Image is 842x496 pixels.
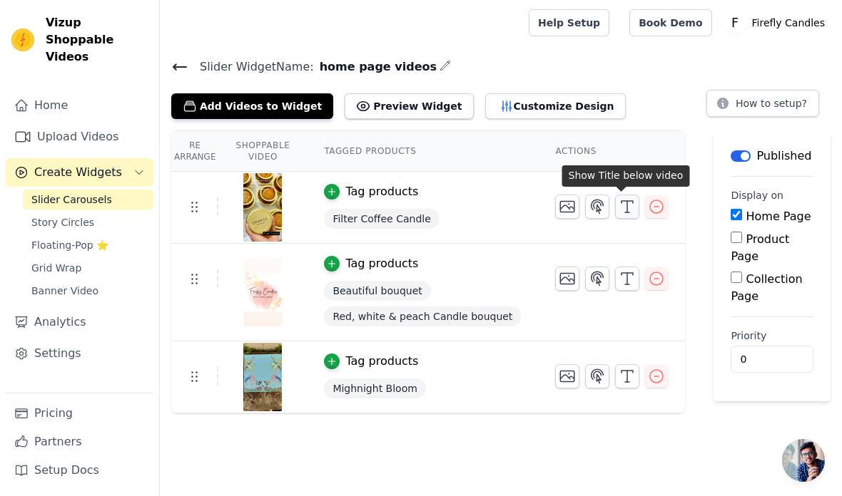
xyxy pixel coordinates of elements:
th: Shoppable Video [218,131,307,172]
img: reel-preview-gb5ysy-mm.myshopify.com-3618486290019637853_71181984674.jpeg [243,173,283,242]
button: Add Videos to Widget [171,93,333,119]
a: Help Setup [529,9,609,36]
a: Banner Video [23,281,153,301]
a: How to setup? [706,100,819,113]
span: Mighnight Bloom [324,378,425,398]
button: Tag products [324,183,418,200]
img: Vizup [11,29,34,51]
a: Upload Videos [6,123,153,151]
span: Create Widgets [34,164,122,181]
div: Tag products [345,255,418,272]
button: Tag products [324,353,418,370]
text: F [731,16,739,30]
span: Story Circles [31,215,94,229]
button: Change Thumbnail [555,195,579,219]
th: Tagged Products [307,131,538,172]
a: Book Demo [629,9,711,36]
a: Story Circles [23,212,153,232]
a: Grid Wrap [23,258,153,278]
button: Change Thumbnail [555,267,579,291]
label: Home Page [746,210,811,223]
span: Grid Wrap [31,261,81,275]
a: Home [6,91,153,120]
span: Red, white & peach Candle bouquet [324,306,521,326]
legend: Display on [731,188,783,202]
span: Beautiful bouquet [324,281,430,301]
span: home page videos [314,58,437,76]
span: Banner Video [31,284,98,298]
div: Edit Name [440,57,451,76]
a: Partners [6,428,153,456]
button: Change Thumbnail [555,364,579,388]
label: Priority [731,329,813,343]
button: Customize Design [485,93,626,119]
a: Settings [6,339,153,368]
a: Open chat [782,439,825,482]
img: vizup-images-9f42.jpg [243,258,283,326]
button: Preview Widget [345,93,473,119]
a: Setup Docs [6,456,153,485]
a: Pricing [6,399,153,428]
button: Create Widgets [6,158,153,187]
a: Slider Carousels [23,190,153,210]
a: Floating-Pop ⭐ [23,235,153,255]
label: Product Page [731,232,789,263]
button: F Firefly Candles [724,10,831,36]
span: Vizup Shoppable Videos [46,14,148,66]
div: Tag products [345,183,418,200]
button: Tag products [324,255,418,272]
span: Floating-Pop ⭐ [31,238,108,252]
button: How to setup? [706,90,819,117]
span: Slider Widget Name: [188,58,314,76]
p: Published [756,148,811,165]
img: vizup-images-e437.jpg [243,343,283,411]
p: Firefly Candles [746,10,831,36]
span: Slider Carousels [31,192,112,207]
span: Filter Coffee Candle [324,209,439,229]
div: Tag products [345,353,418,370]
a: Analytics [6,308,153,336]
label: Collection Page [731,272,802,303]
th: Actions [538,131,685,172]
th: Re Arrange [171,131,218,172]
